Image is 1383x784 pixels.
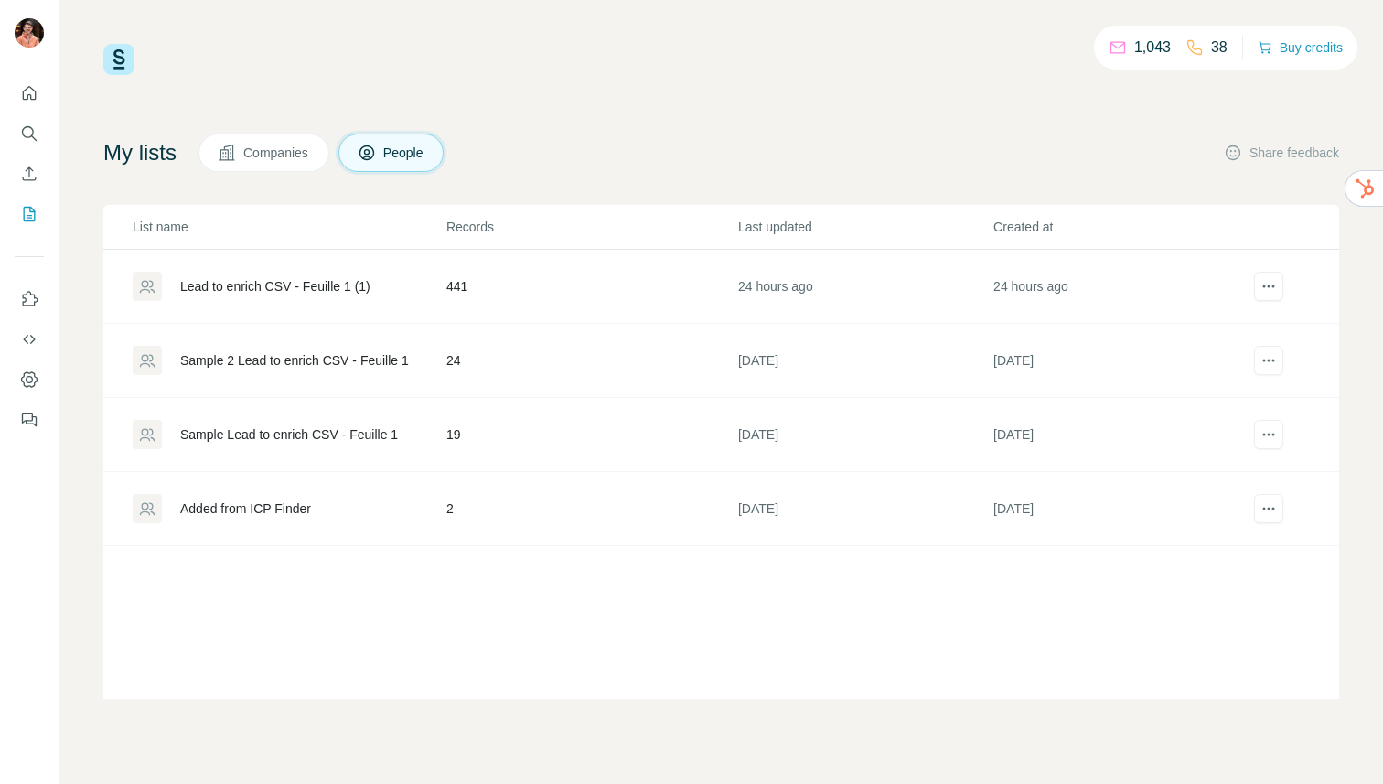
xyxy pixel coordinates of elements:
[1258,35,1343,60] button: Buy credits
[15,363,44,396] button: Dashboard
[992,398,1248,472] td: [DATE]
[180,425,398,444] div: Sample Lead to enrich CSV - Feuille 1
[737,324,992,398] td: [DATE]
[992,472,1248,546] td: [DATE]
[737,398,992,472] td: [DATE]
[103,44,134,75] img: Surfe Logo
[738,218,992,236] p: Last updated
[1254,494,1283,523] button: actions
[15,18,44,48] img: Avatar
[180,351,409,370] div: Sample 2 Lead to enrich CSV - Feuille 1
[15,323,44,356] button: Use Surfe API
[1254,272,1283,301] button: actions
[445,472,737,546] td: 2
[445,324,737,398] td: 24
[243,144,310,162] span: Companies
[180,277,370,295] div: Lead to enrich CSV - Feuille 1 (1)
[445,398,737,472] td: 19
[1134,37,1171,59] p: 1,043
[180,499,311,518] div: Added from ICP Finder
[445,250,737,324] td: 441
[383,144,425,162] span: People
[737,250,992,324] td: 24 hours ago
[737,472,992,546] td: [DATE]
[15,403,44,436] button: Feedback
[446,218,736,236] p: Records
[992,324,1248,398] td: [DATE]
[15,117,44,150] button: Search
[1211,37,1228,59] p: 38
[15,77,44,110] button: Quick start
[15,198,44,231] button: My lists
[993,218,1247,236] p: Created at
[15,157,44,190] button: Enrich CSV
[1254,346,1283,375] button: actions
[15,283,44,316] button: Use Surfe on LinkedIn
[133,218,445,236] p: List name
[1254,420,1283,449] button: actions
[992,250,1248,324] td: 24 hours ago
[1224,144,1339,162] button: Share feedback
[103,138,177,167] h4: My lists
